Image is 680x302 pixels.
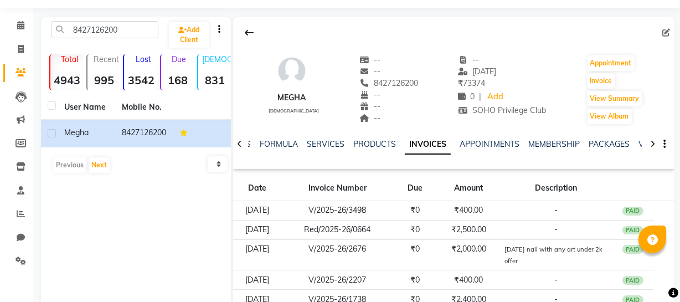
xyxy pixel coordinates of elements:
td: ₹0 [394,201,437,221]
a: INVOICES [405,135,451,155]
a: MEMBERSHIP [528,139,580,149]
span: -- [359,90,380,100]
p: Recent [92,54,121,64]
td: 8427126200 [115,120,173,147]
td: ₹0 [394,220,437,239]
a: APPOINTMENTS [460,139,519,149]
span: -- [359,101,380,111]
p: Total [55,54,84,64]
strong: 831 [198,73,232,87]
strong: 4943 [50,73,84,87]
button: View Summary [588,91,642,106]
small: [DATE] nail with any art under 2k offer [504,245,602,265]
span: 8427126200 [359,78,418,88]
span: 0 [458,91,475,101]
th: Due [394,176,437,201]
p: Due [163,54,195,64]
td: [DATE] [233,201,281,221]
div: PAID [622,226,643,235]
th: Invoice Number [281,176,394,201]
img: avatar [275,54,308,88]
td: [DATE] [233,239,281,270]
span: -- [458,55,479,65]
td: [DATE] [233,270,281,290]
span: Megha [64,127,89,137]
span: [DATE] [458,66,496,76]
button: View Album [588,109,632,124]
div: PAID [622,207,643,216]
td: V/2025-26/3498 [281,201,394,221]
div: Back to Client [238,22,261,43]
strong: 168 [161,73,195,87]
td: ₹0 [394,239,437,270]
strong: 3542 [124,73,158,87]
th: Date [233,176,281,201]
span: SOHO Privilege Club [458,105,546,115]
td: ₹400.00 [437,270,501,290]
button: Appointment [588,55,635,71]
span: [DEMOGRAPHIC_DATA] [269,108,320,114]
td: ₹400.00 [437,201,501,221]
td: ₹0 [394,270,437,290]
div: Megha [265,92,320,104]
th: User Name [58,95,115,120]
th: Amount [437,176,501,201]
td: V/2025-26/2207 [281,270,394,290]
span: - [554,275,558,285]
td: [DATE] [233,220,281,239]
td: V/2025-26/2676 [281,239,394,270]
span: - [554,205,558,215]
div: PAID [622,245,643,254]
div: PAID [622,276,643,285]
input: Search by Name/Mobile/Email/Code [51,21,158,38]
p: [DEMOGRAPHIC_DATA] [203,54,232,64]
td: ₹2,000.00 [437,239,501,270]
button: Invoice [588,73,615,89]
button: Next [89,157,110,173]
strong: 995 [87,73,121,87]
a: PACKAGES [589,139,630,149]
span: -- [359,113,380,123]
td: Red/2025-26/0664 [281,220,394,239]
a: SERVICES [307,139,344,149]
a: FORMULA [260,139,298,149]
th: Description [501,176,611,201]
a: PRODUCTS [353,139,396,149]
span: | [479,91,481,103]
th: Mobile No. [115,95,173,120]
span: 73374 [458,78,485,88]
p: Lost [128,54,158,64]
span: -- [359,66,380,76]
span: -- [359,55,380,65]
a: Add [486,89,505,105]
span: ₹ [458,78,463,88]
span: - [554,224,558,234]
a: Add Client [169,22,209,48]
td: ₹2,500.00 [437,220,501,239]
